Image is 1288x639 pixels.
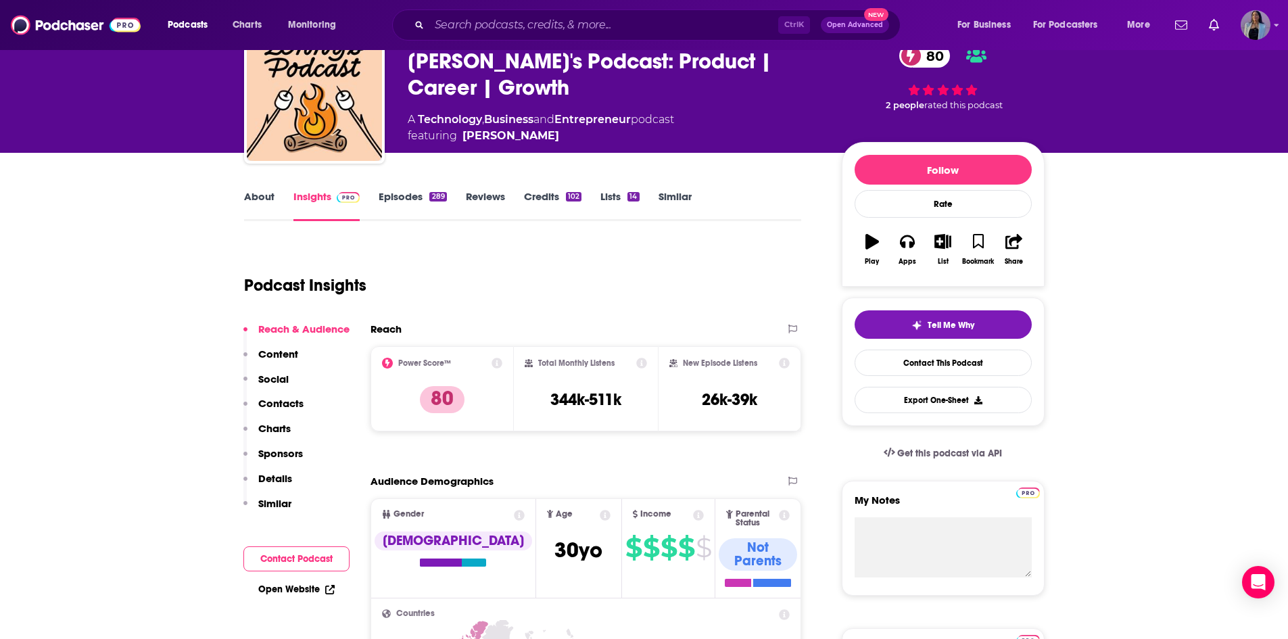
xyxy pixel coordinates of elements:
span: Income [640,510,671,519]
span: Monitoring [288,16,336,34]
span: For Podcasters [1033,16,1098,34]
p: Content [258,348,298,360]
div: 102 [566,192,581,202]
a: Business [484,113,533,126]
span: Tell Me Why [928,320,974,331]
div: A podcast [408,112,674,144]
span: 80 [913,44,951,68]
button: open menu [1024,14,1118,36]
p: Contacts [258,397,304,410]
p: 80 [420,386,464,413]
span: Gender [393,510,424,519]
p: Social [258,373,289,385]
button: Export One-Sheet [855,387,1032,413]
a: Lists14 [600,190,639,221]
img: Podchaser - Follow, Share and Rate Podcasts [11,12,141,38]
button: open menu [1118,14,1167,36]
a: Lenny Rachitsky [462,128,559,144]
span: Open Advanced [827,22,883,28]
img: Podchaser Pro [337,192,360,203]
span: Parental Status [736,510,777,527]
div: Open Intercom Messenger [1242,566,1274,598]
span: Ctrl K [778,16,810,34]
h2: Audience Demographics [371,475,494,488]
img: tell me why sparkle [911,320,922,331]
a: Show notifications dropdown [1170,14,1193,37]
p: Reach & Audience [258,323,350,335]
span: More [1127,16,1150,34]
p: Similar [258,497,291,510]
span: Logged in as maria.pina [1241,10,1270,40]
button: Open AdvancedNew [821,17,889,33]
button: Contacts [243,397,304,422]
button: Share [996,225,1031,274]
button: Bookmark [961,225,996,274]
label: My Notes [855,494,1032,517]
span: $ [643,537,659,559]
button: Social [243,373,289,398]
div: List [938,258,949,266]
button: Details [243,472,292,497]
h2: New Episode Listens [683,358,757,368]
span: featuring [408,128,674,144]
input: Search podcasts, credits, & more... [429,14,778,36]
a: 80 [899,44,951,68]
button: Contact Podcast [243,546,350,571]
button: open menu [279,14,354,36]
h3: 26k-39k [702,389,757,410]
div: Bookmark [962,258,994,266]
a: Entrepreneur [554,113,631,126]
div: 289 [429,192,446,202]
button: Apps [890,225,925,274]
span: Get this podcast via API [897,448,1002,459]
button: List [925,225,960,274]
div: Apps [899,258,916,266]
button: open menu [158,14,225,36]
span: $ [678,537,694,559]
span: New [864,8,888,21]
button: Follow [855,155,1032,185]
h3: 344k-511k [550,389,621,410]
a: Credits102 [524,190,581,221]
a: InsightsPodchaser Pro [293,190,360,221]
a: Episodes289 [379,190,446,221]
a: Reviews [466,190,505,221]
p: Details [258,472,292,485]
a: Get this podcast via API [873,437,1013,470]
span: rated this podcast [924,100,1003,110]
div: Search podcasts, credits, & more... [405,9,913,41]
span: $ [625,537,642,559]
span: , [482,113,484,126]
h2: Power Score™ [398,358,451,368]
button: Similar [243,497,291,522]
div: 14 [627,192,639,202]
button: open menu [948,14,1028,36]
a: Charts [224,14,270,36]
span: 2 people [886,100,924,110]
div: [DEMOGRAPHIC_DATA] [375,531,532,550]
button: Reach & Audience [243,323,350,348]
h2: Reach [371,323,402,335]
h2: Total Monthly Listens [538,358,615,368]
span: Age [556,510,573,519]
a: Technology [418,113,482,126]
div: 80 2 peoplerated this podcast [842,35,1045,120]
a: Contact This Podcast [855,350,1032,376]
button: Sponsors [243,447,303,472]
div: Not Parents [719,538,797,571]
img: Podchaser Pro [1016,488,1040,498]
button: tell me why sparkleTell Me Why [855,310,1032,339]
p: Sponsors [258,447,303,460]
span: $ [696,537,711,559]
a: About [244,190,275,221]
div: Share [1005,258,1023,266]
a: Pro website [1016,486,1040,498]
img: Lenny's Podcast: Product | Career | Growth [247,26,382,161]
a: Similar [659,190,692,221]
span: 30 yo [554,537,602,563]
span: Podcasts [168,16,208,34]
span: Countries [396,609,435,618]
button: Charts [243,422,291,447]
